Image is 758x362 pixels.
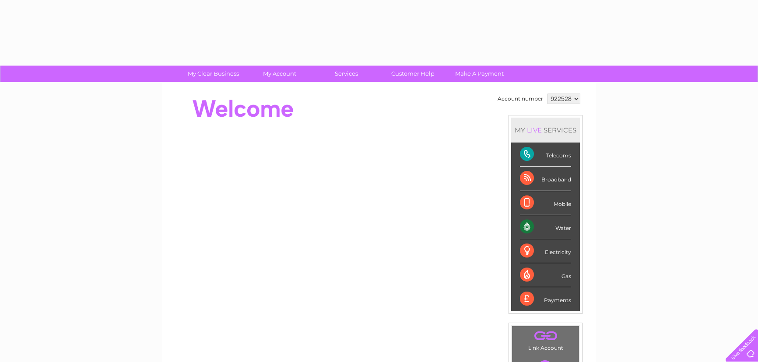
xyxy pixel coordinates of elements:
[520,191,571,215] div: Mobile
[514,328,577,344] a: .
[525,126,544,134] div: LIVE
[244,66,316,82] a: My Account
[520,287,571,311] div: Payments
[520,143,571,167] div: Telecoms
[511,118,580,143] div: MY SERVICES
[377,66,449,82] a: Customer Help
[177,66,249,82] a: My Clear Business
[520,263,571,287] div: Gas
[520,167,571,191] div: Broadband
[512,326,579,353] td: Link Account
[520,239,571,263] div: Electricity
[495,91,545,106] td: Account number
[520,215,571,239] div: Water
[310,66,383,82] a: Services
[443,66,516,82] a: Make A Payment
